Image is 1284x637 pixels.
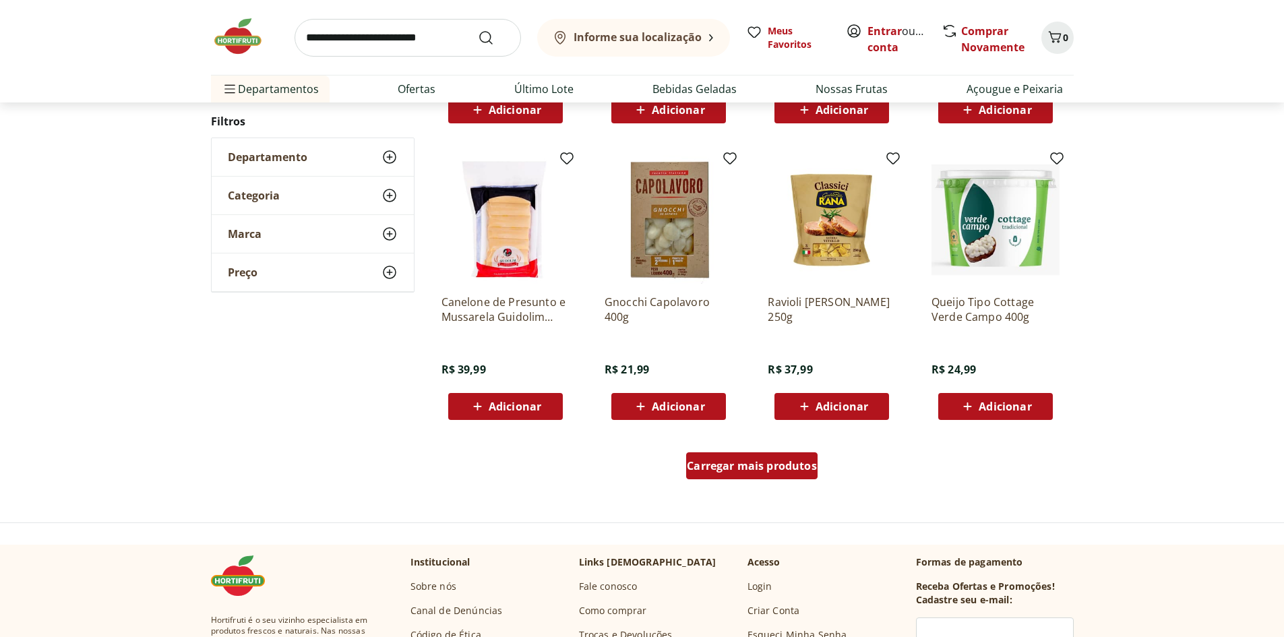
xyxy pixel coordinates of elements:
[967,81,1063,97] a: Açougue e Peixaria
[931,362,976,377] span: R$ 24,99
[867,24,902,38] a: Entrar
[816,81,888,97] a: Nossas Frutas
[774,393,889,420] button: Adicionar
[212,253,414,291] button: Preço
[228,227,262,241] span: Marca
[1041,22,1074,54] button: Carrinho
[579,580,638,593] a: Fale conosco
[686,452,818,485] a: Carregar mais produtos
[768,295,896,324] a: Ravioli [PERSON_NAME] 250g
[916,580,1055,593] h3: Receba Ofertas e Promoções!
[979,104,1031,115] span: Adicionar
[867,23,927,55] span: ou
[938,393,1053,420] button: Adicionar
[652,81,737,97] a: Bebidas Geladas
[816,104,868,115] span: Adicionar
[228,266,257,279] span: Preço
[212,177,414,214] button: Categoria
[768,156,896,284] img: Ravioli Vitello Rana 250g
[1063,31,1068,44] span: 0
[611,96,726,123] button: Adicionar
[211,555,278,596] img: Hortifruti
[746,24,830,51] a: Meus Favoritos
[212,215,414,253] button: Marca
[931,295,1060,324] a: Queijo Tipo Cottage Verde Campo 400g
[747,555,781,569] p: Acesso
[410,555,470,569] p: Institucional
[441,156,570,284] img: Canelone de Presunto e Mussarela Guidolim 500g
[398,81,435,97] a: Ofertas
[514,81,574,97] a: Último Lote
[611,393,726,420] button: Adicionar
[441,295,570,324] a: Canelone de Presunto e Mussarela Guidolim 500g
[747,580,772,593] a: Login
[295,19,521,57] input: search
[228,189,280,202] span: Categoria
[579,555,716,569] p: Links [DEMOGRAPHIC_DATA]
[489,104,541,115] span: Adicionar
[228,150,307,164] span: Departamento
[537,19,730,57] button: Informe sua localização
[768,24,830,51] span: Meus Favoritos
[979,401,1031,412] span: Adicionar
[916,555,1074,569] p: Formas de pagamento
[212,138,414,176] button: Departamento
[441,362,486,377] span: R$ 39,99
[931,156,1060,284] img: Queijo Tipo Cottage Verde Campo 400g
[605,362,649,377] span: R$ 21,99
[652,401,704,412] span: Adicionar
[410,580,456,593] a: Sobre nós
[774,96,889,123] button: Adicionar
[605,156,733,284] img: Gnocchi Capolavoro 400g
[478,30,510,46] button: Submit Search
[687,460,817,471] span: Carregar mais produtos
[652,104,704,115] span: Adicionar
[605,295,733,324] a: Gnocchi Capolavoro 400g
[489,401,541,412] span: Adicionar
[222,73,319,105] span: Departamentos
[574,30,702,44] b: Informe sua localização
[211,16,278,57] img: Hortifruti
[222,73,238,105] button: Menu
[867,24,942,55] a: Criar conta
[916,593,1012,607] h3: Cadastre seu e-mail:
[579,604,647,617] a: Como comprar
[448,393,563,420] button: Adicionar
[768,362,812,377] span: R$ 37,99
[816,401,868,412] span: Adicionar
[938,96,1053,123] button: Adicionar
[961,24,1025,55] a: Comprar Novamente
[410,604,503,617] a: Canal de Denúncias
[211,108,415,135] h2: Filtros
[448,96,563,123] button: Adicionar
[747,604,800,617] a: Criar Conta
